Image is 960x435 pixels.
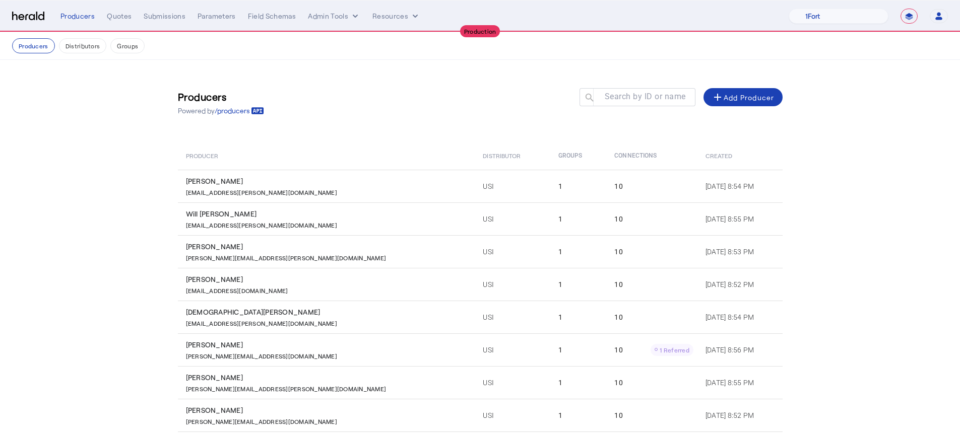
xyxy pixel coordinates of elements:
[550,366,606,399] td: 1
[703,88,783,106] button: Add Producer
[475,170,550,202] td: USI
[308,11,360,21] button: internal dropdown menu
[186,350,337,360] p: [PERSON_NAME][EMAIL_ADDRESS][DOMAIN_NAME]
[697,366,783,399] td: [DATE] 8:55 PM
[60,11,95,21] div: Producers
[550,333,606,366] td: 1
[697,235,783,268] td: [DATE] 8:53 PM
[614,247,693,257] div: 10
[186,405,471,415] div: [PERSON_NAME]
[186,274,471,284] div: [PERSON_NAME]
[110,38,145,53] button: Groups
[614,214,693,224] div: 10
[372,11,420,21] button: Resources dropdown menu
[186,317,337,327] p: [EMAIL_ADDRESS][PERSON_NAME][DOMAIN_NAME]
[475,235,550,268] td: USI
[178,90,264,104] h3: Producers
[186,340,471,350] div: [PERSON_NAME]
[550,399,606,431] td: 1
[186,186,337,196] p: [EMAIL_ADDRESS][PERSON_NAME][DOMAIN_NAME]
[144,11,185,21] div: Submissions
[460,25,500,37] div: Production
[186,415,337,425] p: [PERSON_NAME][EMAIL_ADDRESS][DOMAIN_NAME]
[475,202,550,235] td: USI
[475,366,550,399] td: USI
[550,235,606,268] td: 1
[12,12,44,21] img: Herald Logo
[697,399,783,431] td: [DATE] 8:52 PM
[605,92,686,101] mat-label: Search by ID or name
[178,106,264,116] p: Powered by
[606,141,697,170] th: Connections
[186,383,387,393] p: [PERSON_NAME][EMAIL_ADDRESS][PERSON_NAME][DOMAIN_NAME]
[697,333,783,366] td: [DATE] 8:56 PM
[186,242,471,252] div: [PERSON_NAME]
[186,284,288,295] p: [EMAIL_ADDRESS][DOMAIN_NAME]
[550,202,606,235] td: 1
[186,252,387,262] p: [PERSON_NAME][EMAIL_ADDRESS][PERSON_NAME][DOMAIN_NAME]
[660,346,689,353] span: 1 Referred
[550,301,606,333] td: 1
[186,219,337,229] p: [EMAIL_ADDRESS][PERSON_NAME][DOMAIN_NAME]
[248,11,296,21] div: Field Schemas
[697,202,783,235] td: [DATE] 8:55 PM
[107,11,132,21] div: Quotes
[580,92,597,105] mat-icon: search
[614,344,693,356] div: 10
[475,268,550,301] td: USI
[475,141,550,170] th: Distributor
[550,141,606,170] th: Groups
[712,91,775,103] div: Add Producer
[697,301,783,333] td: [DATE] 8:54 PM
[614,279,693,289] div: 10
[614,410,693,420] div: 10
[59,38,107,53] button: Distributors
[186,176,471,186] div: [PERSON_NAME]
[550,268,606,301] td: 1
[614,312,693,322] div: 10
[550,170,606,202] td: 1
[697,141,783,170] th: Created
[186,373,471,383] div: [PERSON_NAME]
[186,209,471,219] div: Will [PERSON_NAME]
[178,141,475,170] th: Producer
[198,11,236,21] div: Parameters
[712,91,724,103] mat-icon: add
[697,268,783,301] td: [DATE] 8:52 PM
[475,333,550,366] td: USI
[475,301,550,333] td: USI
[697,170,783,202] td: [DATE] 8:54 PM
[614,378,693,388] div: 10
[475,399,550,431] td: USI
[186,307,471,317] div: [DEMOGRAPHIC_DATA][PERSON_NAME]
[215,106,264,116] a: /producers
[12,38,55,53] button: Producers
[614,181,693,191] div: 10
